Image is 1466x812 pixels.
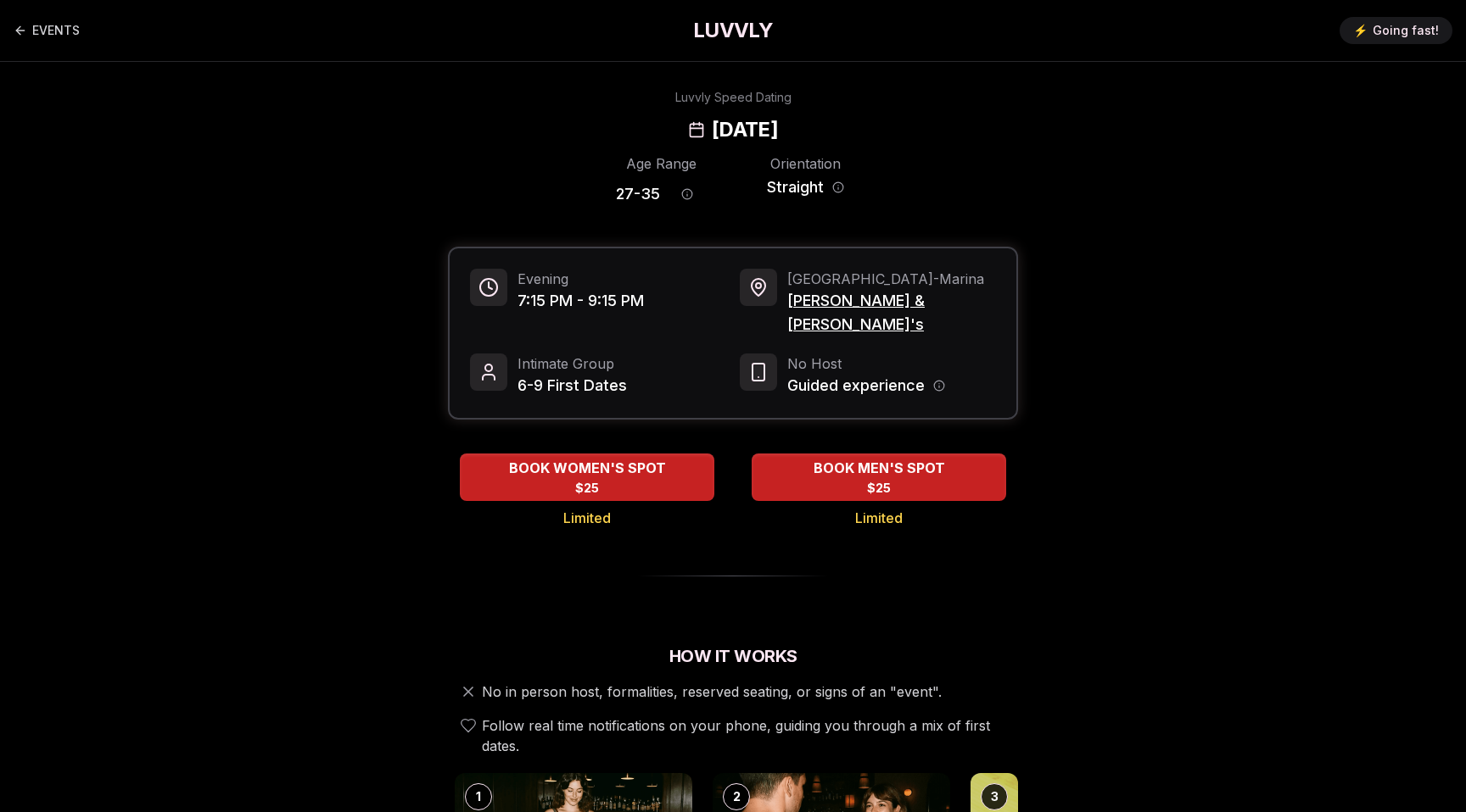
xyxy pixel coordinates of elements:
[518,353,627,374] span: Intimate Group
[787,353,945,374] span: No Host
[675,89,792,106] div: Luvvly Speed Dating
[867,480,891,497] span: $25
[460,453,714,501] button: BOOK WOMEN'S SPOT - Limited
[563,508,611,528] span: Limited
[810,458,948,478] span: BOOK MEN'S SPOT
[693,17,773,44] a: LUVVLY
[787,374,925,398] span: Guided experience
[616,182,660,206] span: 27 - 35
[1353,22,1368,39] span: ⚡️
[855,508,903,528] span: Limited
[506,458,669,478] span: BOOK WOMEN'S SPOT
[767,175,824,199] span: Straight
[448,644,1018,668] h2: How It Works
[465,783,492,810] div: 1
[518,289,644,313] span: 7:15 PM - 9:15 PM
[760,153,850,174] div: Orientation
[723,783,750,810] div: 2
[482,715,1011,756] span: Follow real time notifications on your phone, guiding you through a mix of first dates.
[518,269,644,289] span: Evening
[616,153,706,174] div: Age Range
[1373,22,1439,39] span: Going fast!
[669,175,706,213] button: Age range information
[482,681,942,702] span: No in person host, formalities, reserved seating, or signs of an "event".
[518,374,627,398] span: 6-9 First Dates
[787,289,996,336] span: [PERSON_NAME] & [PERSON_NAME]'s
[981,783,1008,810] div: 3
[752,453,1006,501] button: BOOK MEN'S SPOT - Limited
[933,380,945,392] button: Host information
[14,14,80,47] a: Back to events
[575,480,599,497] span: $25
[712,116,778,143] h2: [DATE]
[832,181,844,193] button: Orientation information
[787,269,996,289] span: [GEOGRAPHIC_DATA] - Marina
